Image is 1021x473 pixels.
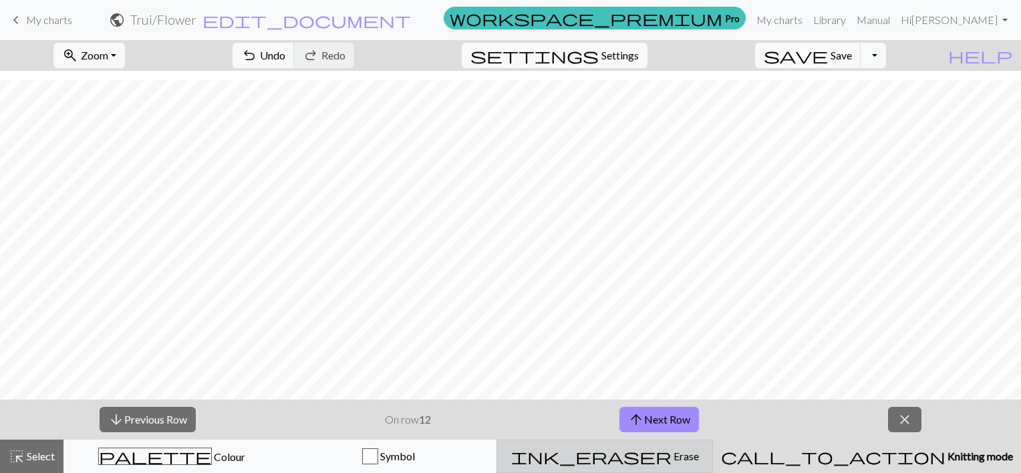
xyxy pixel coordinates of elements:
[764,46,828,65] span: save
[100,407,196,432] button: Previous Row
[945,450,1013,462] span: Knitting mode
[444,7,746,29] a: Pro
[450,9,722,27] span: workspace_premium
[9,447,25,466] span: highlight_alt
[385,412,431,428] p: On row
[260,49,285,61] span: Undo
[212,450,245,463] span: Colour
[130,12,196,27] h2: Trui / Flower
[851,7,895,33] a: Manual
[751,7,808,33] a: My charts
[511,447,672,466] span: ink_eraser
[241,46,257,65] span: undo
[378,450,415,462] span: Symbol
[419,413,431,426] strong: 12
[233,43,295,68] button: Undo
[109,11,125,29] span: public
[470,46,599,65] span: settings
[831,49,852,61] span: Save
[601,47,639,63] span: Settings
[202,11,411,29] span: edit_document
[63,440,280,473] button: Colour
[713,440,1021,473] button: Knitting mode
[26,13,72,26] span: My charts
[755,43,861,68] button: Save
[470,47,599,63] i: Settings
[25,450,55,462] span: Select
[897,410,913,429] span: close
[619,407,699,432] button: Next Row
[948,46,1012,65] span: help
[81,49,108,61] span: Zoom
[8,9,72,31] a: My charts
[721,447,945,466] span: call_to_action
[895,7,1013,33] a: Hi[PERSON_NAME]
[628,410,644,429] span: arrow_upward
[108,410,124,429] span: arrow_downward
[99,447,211,466] span: palette
[462,43,647,68] button: SettingsSettings
[53,43,125,68] button: Zoom
[672,450,699,462] span: Erase
[496,440,713,473] button: Erase
[808,7,851,33] a: Library
[8,11,24,29] span: keyboard_arrow_left
[280,440,496,473] button: Symbol
[62,46,78,65] span: zoom_in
